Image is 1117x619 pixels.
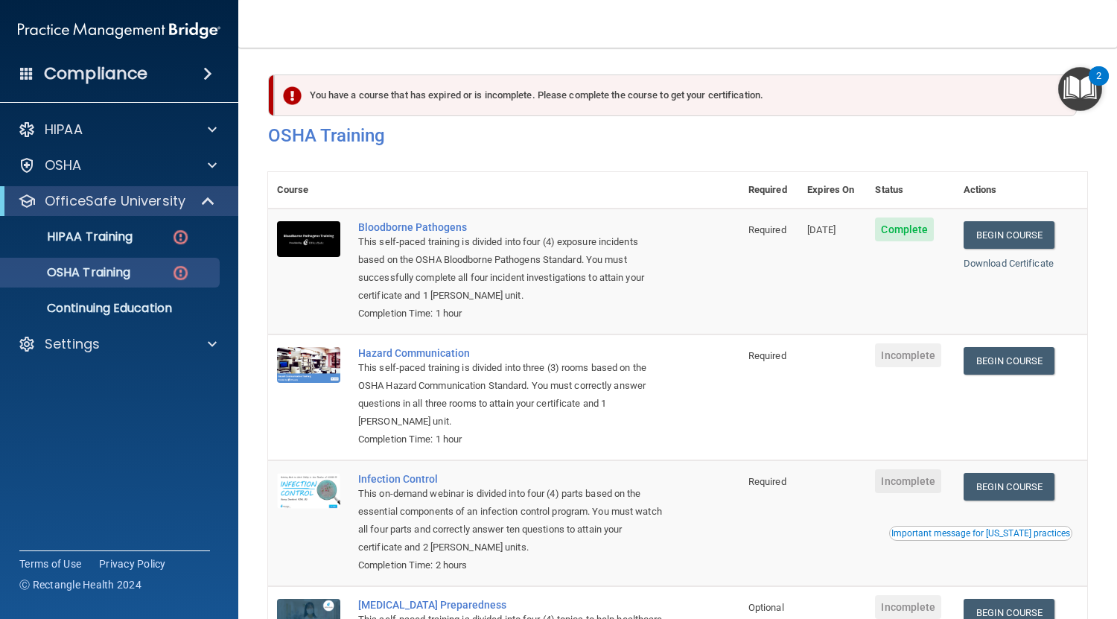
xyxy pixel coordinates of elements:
[964,347,1054,375] a: Begin Course
[748,224,786,235] span: Required
[875,343,941,367] span: Incomplete
[358,431,665,448] div: Completion Time: 1 hour
[171,228,190,247] img: danger-circle.6113f641.png
[268,125,1087,146] h4: OSHA Training
[18,121,217,139] a: HIPAA
[45,192,185,210] p: OfficeSafe University
[1043,516,1099,573] iframe: Drift Widget Chat Controller
[45,121,83,139] p: HIPAA
[44,63,147,84] h4: Compliance
[358,556,665,574] div: Completion Time: 2 hours
[1058,67,1102,111] button: Open Resource Center, 2 new notifications
[875,595,941,619] span: Incomplete
[748,476,786,487] span: Required
[10,265,130,280] p: OSHA Training
[18,156,217,174] a: OSHA
[358,485,665,556] div: This on-demand webinar is divided into four (4) parts based on the essential components of an inf...
[10,229,133,244] p: HIPAA Training
[358,347,665,359] a: Hazard Communication
[10,301,213,316] p: Continuing Education
[889,526,1072,541] button: Read this if you are a dental practitioner in the state of CA
[358,599,665,611] a: [MEDICAL_DATA] Preparedness
[964,221,1054,249] a: Begin Course
[18,192,216,210] a: OfficeSafe University
[955,172,1087,209] th: Actions
[964,473,1054,501] a: Begin Course
[964,258,1054,269] a: Download Certificate
[807,224,836,235] span: [DATE]
[18,335,217,353] a: Settings
[358,221,665,233] a: Bloodborne Pathogens
[19,556,81,571] a: Terms of Use
[358,359,665,431] div: This self-paced training is divided into three (3) rooms based on the OSHA Hazard Communication S...
[1096,76,1101,95] div: 2
[875,218,934,241] span: Complete
[358,305,665,323] div: Completion Time: 1 hour
[875,469,941,493] span: Incomplete
[274,74,1077,116] div: You have a course that has expired or is incomplete. Please complete the course to get your certi...
[748,602,784,613] span: Optional
[891,529,1070,538] div: Important message for [US_STATE] practices
[739,172,798,209] th: Required
[798,172,866,209] th: Expires On
[268,172,349,209] th: Course
[283,86,302,105] img: exclamation-circle-solid-danger.72ef9ffc.png
[358,233,665,305] div: This self-paced training is divided into four (4) exposure incidents based on the OSHA Bloodborne...
[45,335,100,353] p: Settings
[171,264,190,282] img: danger-circle.6113f641.png
[45,156,82,174] p: OSHA
[19,577,141,592] span: Ⓒ Rectangle Health 2024
[18,16,220,45] img: PMB logo
[748,350,786,361] span: Required
[866,172,954,209] th: Status
[358,473,665,485] a: Infection Control
[99,556,166,571] a: Privacy Policy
